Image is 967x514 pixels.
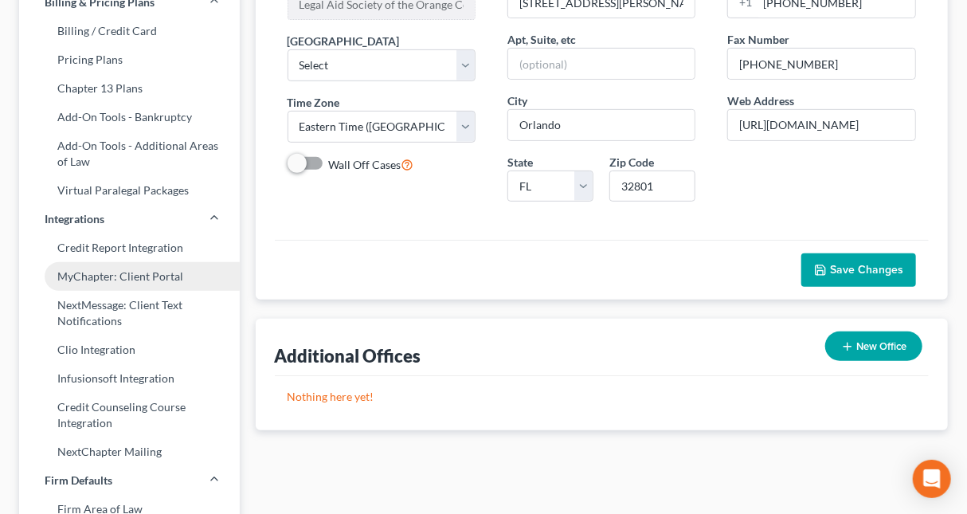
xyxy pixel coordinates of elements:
span: Firm Defaults [45,473,112,488]
label: [GEOGRAPHIC_DATA] [288,33,400,49]
div: Open Intercom Messenger [913,460,951,498]
label: City [507,92,527,109]
label: State [507,154,533,171]
a: Pricing Plans [19,45,240,74]
a: Credit Counseling Course Integration [19,393,240,437]
p: Nothing here yet! [288,389,917,405]
a: MyChapter: Client Portal [19,262,240,291]
a: Clio Integration [19,335,240,364]
button: Save Changes [801,253,916,287]
a: NextChapter Mailing [19,437,240,466]
span: Integrations [45,211,104,227]
a: Chapter 13 Plans [19,74,240,103]
a: Add-On Tools - Additional Areas of Law [19,131,240,176]
input: XXXXX [609,171,695,202]
label: Apt, Suite, etc [507,31,576,48]
input: Enter web address.... [728,110,914,140]
input: Enter city... [508,110,695,140]
a: Credit Report Integration [19,233,240,262]
span: Save Changes [830,263,903,277]
a: Billing / Credit Card [19,17,240,45]
label: Time Zone [288,94,340,111]
label: Zip Code [609,154,654,171]
div: Additional Offices [275,344,421,367]
a: Virtual Paralegal Packages [19,176,240,205]
input: Enter fax... [728,49,914,79]
label: Web Address [727,92,794,109]
a: Infusionsoft Integration [19,364,240,393]
input: (optional) [508,49,695,79]
span: Wall Off Cases [329,158,401,171]
a: Firm Defaults [19,466,240,495]
label: Fax Number [727,31,789,48]
a: Add-On Tools - Bankruptcy [19,103,240,131]
button: New Office [825,332,922,361]
a: NextMessage: Client Text Notifications [19,291,240,335]
a: Integrations [19,205,240,233]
